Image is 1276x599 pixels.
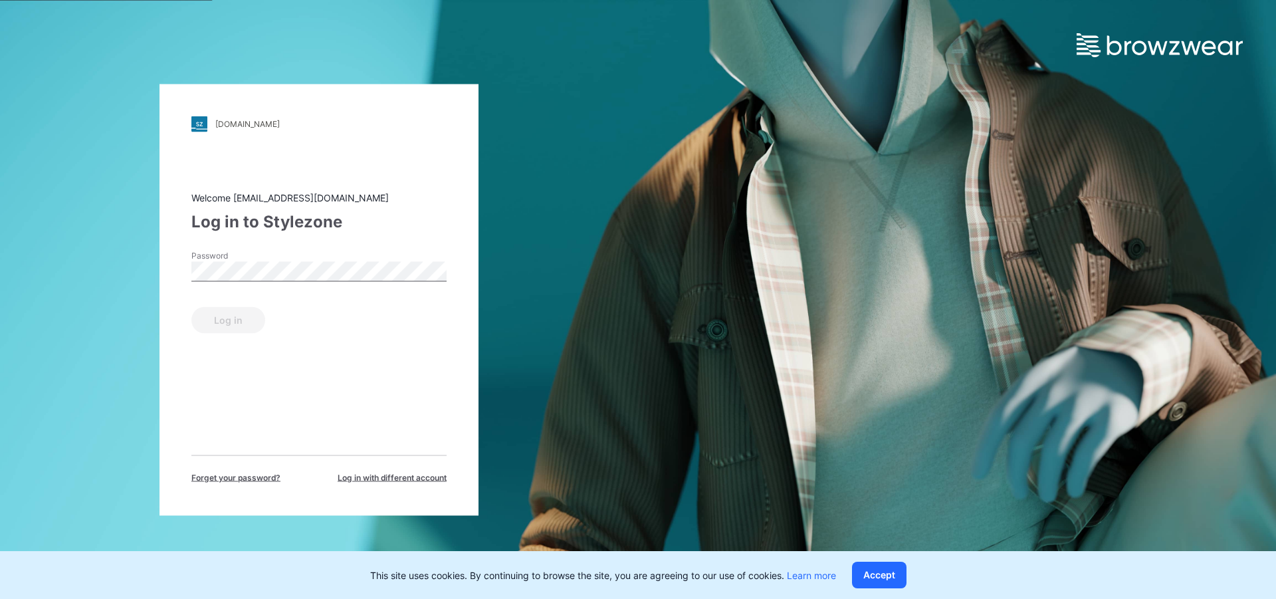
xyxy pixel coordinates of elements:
span: Log in with different account [338,471,447,483]
span: Forget your password? [191,471,280,483]
div: Log in to Stylezone [191,209,447,233]
div: Welcome [EMAIL_ADDRESS][DOMAIN_NAME] [191,190,447,204]
a: [DOMAIN_NAME] [191,116,447,132]
label: Password [191,249,284,261]
img: stylezone-logo.562084cfcfab977791bfbf7441f1a819.svg [191,116,207,132]
p: This site uses cookies. By continuing to browse the site, you are agreeing to our use of cookies. [370,568,836,582]
div: [DOMAIN_NAME] [215,119,280,129]
a: Learn more [787,570,836,581]
img: browzwear-logo.e42bd6dac1945053ebaf764b6aa21510.svg [1077,33,1243,57]
button: Accept [852,562,906,588]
